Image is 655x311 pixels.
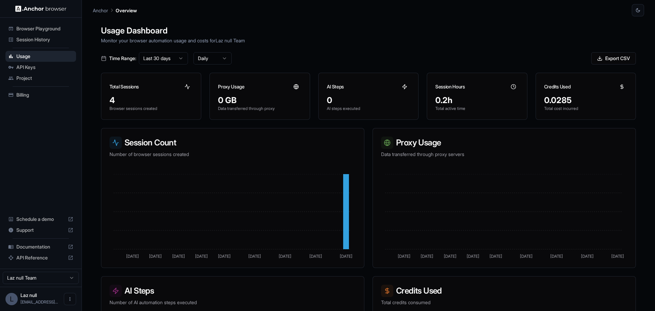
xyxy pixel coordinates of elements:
div: L [5,293,18,305]
p: Overview [116,7,137,14]
p: Total active time [435,106,519,111]
div: Browser Playground [5,23,76,34]
div: Documentation [5,241,76,252]
div: API Keys [5,62,76,73]
tspan: [DATE] [218,254,231,259]
span: Laz null [20,292,37,298]
tspan: [DATE] [279,254,291,259]
span: Time Range: [109,55,136,62]
span: API Keys [16,64,73,71]
p: Data transferred through proxy servers [381,151,627,158]
div: 0.2h [435,95,519,106]
tspan: [DATE] [340,254,352,259]
tspan: [DATE] [248,254,261,259]
h3: Total Sessions [110,83,139,90]
tspan: [DATE] [611,254,624,259]
tspan: [DATE] [581,254,594,259]
span: API Reference [16,254,65,261]
tspan: [DATE] [444,254,456,259]
p: Total cost incurred [544,106,627,111]
button: Export CSV [591,52,636,65]
div: Support [5,225,76,236]
p: Total credits consumed [381,299,627,306]
span: Session History [16,36,73,43]
div: Session History [5,34,76,45]
h3: Proxy Usage [381,137,627,149]
div: 0.0285 [544,95,627,106]
span: Support [16,227,65,234]
div: 0 [327,95,410,106]
tspan: [DATE] [195,254,208,259]
div: API Reference [5,252,76,263]
p: Monitor your browser automation usage and costs for Laz null Team [101,37,636,44]
img: Anchor Logo [15,5,67,12]
h3: Credits Used [381,285,627,297]
tspan: [DATE] [149,254,162,259]
tspan: [DATE] [398,254,410,259]
span: dimazkid@gmail.com [20,299,58,305]
tspan: [DATE] [309,254,322,259]
span: Documentation [16,243,65,250]
div: 4 [110,95,193,106]
p: AI steps executed [327,106,410,111]
h3: Proxy Usage [218,83,244,90]
p: Data transferred through proxy [218,106,301,111]
p: Browser sessions created [110,106,193,111]
tspan: [DATE] [172,254,185,259]
p: Number of browser sessions created [110,151,356,158]
h3: AI Steps [327,83,344,90]
span: Billing [16,91,73,98]
tspan: [DATE] [490,254,502,259]
div: Project [5,73,76,84]
div: Schedule a demo [5,214,76,225]
div: Usage [5,51,76,62]
tspan: [DATE] [467,254,479,259]
p: Anchor [93,7,108,14]
h3: Credits Used [544,83,571,90]
div: Billing [5,89,76,100]
span: Project [16,75,73,82]
h1: Usage Dashboard [101,25,636,37]
tspan: [DATE] [126,254,139,259]
div: 0 GB [218,95,301,106]
span: Schedule a demo [16,216,65,223]
h3: Session Count [110,137,356,149]
p: Number of AI automation steps executed [110,299,356,306]
h3: AI Steps [110,285,356,297]
tspan: [DATE] [550,254,563,259]
tspan: [DATE] [520,254,533,259]
span: Browser Playground [16,25,73,32]
nav: breadcrumb [93,6,137,14]
tspan: [DATE] [421,254,433,259]
h3: Session Hours [435,83,465,90]
button: Open menu [64,293,76,305]
span: Usage [16,53,73,60]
